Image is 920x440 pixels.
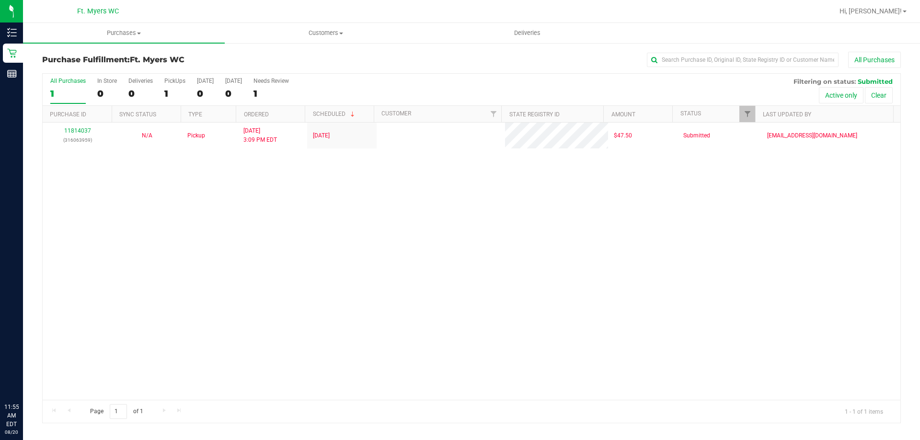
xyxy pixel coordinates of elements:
[7,48,17,58] inline-svg: Retail
[50,78,86,84] div: All Purchases
[763,111,811,118] a: Last Updated By
[865,87,893,103] button: Clear
[197,78,214,84] div: [DATE]
[97,78,117,84] div: In Store
[23,29,225,37] span: Purchases
[7,69,17,79] inline-svg: Reports
[739,106,755,122] a: Filter
[837,404,891,418] span: 1 - 1 of 1 items
[164,78,185,84] div: PickUps
[187,131,205,140] span: Pickup
[819,87,863,103] button: Active only
[381,110,411,117] a: Customer
[485,106,501,122] a: Filter
[839,7,902,15] span: Hi, [PERSON_NAME]!
[128,88,153,99] div: 0
[225,23,426,43] a: Customers
[848,52,901,68] button: All Purchases
[42,56,328,64] h3: Purchase Fulfillment:
[647,53,839,67] input: Search Purchase ID, Original ID, State Registry ID or Customer Name...
[97,88,117,99] div: 0
[4,429,19,436] p: 08/20
[128,78,153,84] div: Deliveries
[858,78,893,85] span: Submitted
[188,111,202,118] a: Type
[142,132,152,139] span: Not Applicable
[683,131,710,140] span: Submitted
[164,88,185,99] div: 1
[509,111,560,118] a: State Registry ID
[82,404,151,419] span: Page of 1
[142,131,152,140] button: N/A
[253,88,289,99] div: 1
[28,362,40,373] iframe: Resource center unread badge
[225,88,242,99] div: 0
[77,7,119,15] span: Ft. Myers WC
[197,88,214,99] div: 0
[426,23,628,43] a: Deliveries
[225,29,426,37] span: Customers
[4,403,19,429] p: 11:55 AM EDT
[614,131,632,140] span: $47.50
[243,126,277,145] span: [DATE] 3:09 PM EDT
[119,111,156,118] a: Sync Status
[48,135,106,145] p: (316063959)
[10,363,38,392] iframe: Resource center
[110,404,127,419] input: 1
[130,55,184,64] span: Ft. Myers WC
[7,28,17,37] inline-svg: Inventory
[680,110,701,117] a: Status
[50,111,86,118] a: Purchase ID
[793,78,856,85] span: Filtering on status:
[253,78,289,84] div: Needs Review
[313,131,330,140] span: [DATE]
[313,111,356,117] a: Scheduled
[64,127,91,134] a: 11814037
[23,23,225,43] a: Purchases
[611,111,635,118] a: Amount
[767,131,857,140] span: [EMAIL_ADDRESS][DOMAIN_NAME]
[501,29,553,37] span: Deliveries
[50,88,86,99] div: 1
[244,111,269,118] a: Ordered
[225,78,242,84] div: [DATE]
